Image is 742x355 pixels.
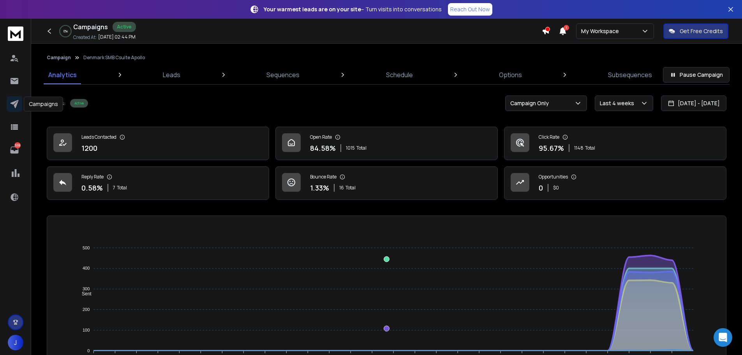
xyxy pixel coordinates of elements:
tspan: 0 [87,348,90,353]
button: J [8,335,23,350]
button: Get Free Credits [663,23,728,39]
p: Opportunities [539,174,568,180]
p: Reach Out Now [450,5,490,13]
span: Total [585,145,595,151]
p: 1200 [81,143,97,154]
span: 1015 [346,145,355,151]
p: 0 % [63,29,68,34]
a: Reply Rate0.58%7Total [47,166,269,200]
p: Denmark SMB Csuite Apollo [83,55,145,61]
span: 7 [113,185,115,191]
p: Open Rate [310,134,332,140]
p: Click Rate [539,134,559,140]
span: Total [356,145,367,151]
a: Sequences [262,65,304,84]
p: Analytics [48,70,77,79]
p: [DATE] 02:44 PM [98,34,136,40]
div: Campaigns [24,97,63,111]
a: Reach Out Now [448,3,492,16]
span: Total [117,185,127,191]
a: Options [494,65,527,84]
tspan: 500 [83,245,90,250]
a: Opportunities0$0 [504,166,726,200]
tspan: 400 [83,266,90,271]
a: Analytics [44,65,81,84]
p: 84.58 % [310,143,336,154]
tspan: 200 [83,307,90,312]
p: – Turn visits into conversations [264,5,442,13]
p: 0.58 % [81,182,103,193]
a: Open Rate84.58%1015Total [275,127,498,160]
tspan: 100 [83,328,90,332]
p: $ 0 [553,185,559,191]
a: Click Rate95.67%1148Total [504,127,726,160]
a: Bounce Rate1.33%16Total [275,166,498,200]
p: Schedule [386,70,413,79]
tspan: 300 [83,286,90,291]
img: logo [8,26,23,41]
p: Options [499,70,522,79]
p: Bounce Rate [310,174,337,180]
a: Leads Contacted1200 [47,127,269,160]
p: 559 [14,142,21,148]
p: 0 [539,182,543,193]
p: Created At: [73,34,97,41]
a: Leads [158,65,185,84]
strong: Your warmest leads are on your site [264,5,361,13]
p: Leads [163,70,180,79]
div: Active [70,99,88,108]
p: Leads Contacted [81,134,116,140]
span: 1148 [574,145,583,151]
p: My Workspace [581,27,622,35]
span: Total [345,185,356,191]
div: Open Intercom Messenger [714,328,732,347]
p: 1.33 % [310,182,329,193]
button: [DATE] - [DATE] [661,95,726,111]
p: Subsequences [608,70,652,79]
button: Pause Campaign [663,67,730,83]
span: Sent [76,291,92,297]
p: 95.67 % [539,143,564,154]
p: Reply Rate [81,174,104,180]
p: Get Free Credits [680,27,723,35]
a: Subsequences [603,65,657,84]
p: Sequences [266,70,300,79]
a: Schedule [381,65,418,84]
button: Campaign [47,55,71,61]
span: 1 [564,25,569,30]
p: Last 4 weeks [600,99,637,107]
p: Campaign Only [510,99,552,107]
div: Active [113,22,136,32]
h1: Campaigns [73,22,108,32]
a: 559 [7,142,22,158]
span: 16 [339,185,344,191]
